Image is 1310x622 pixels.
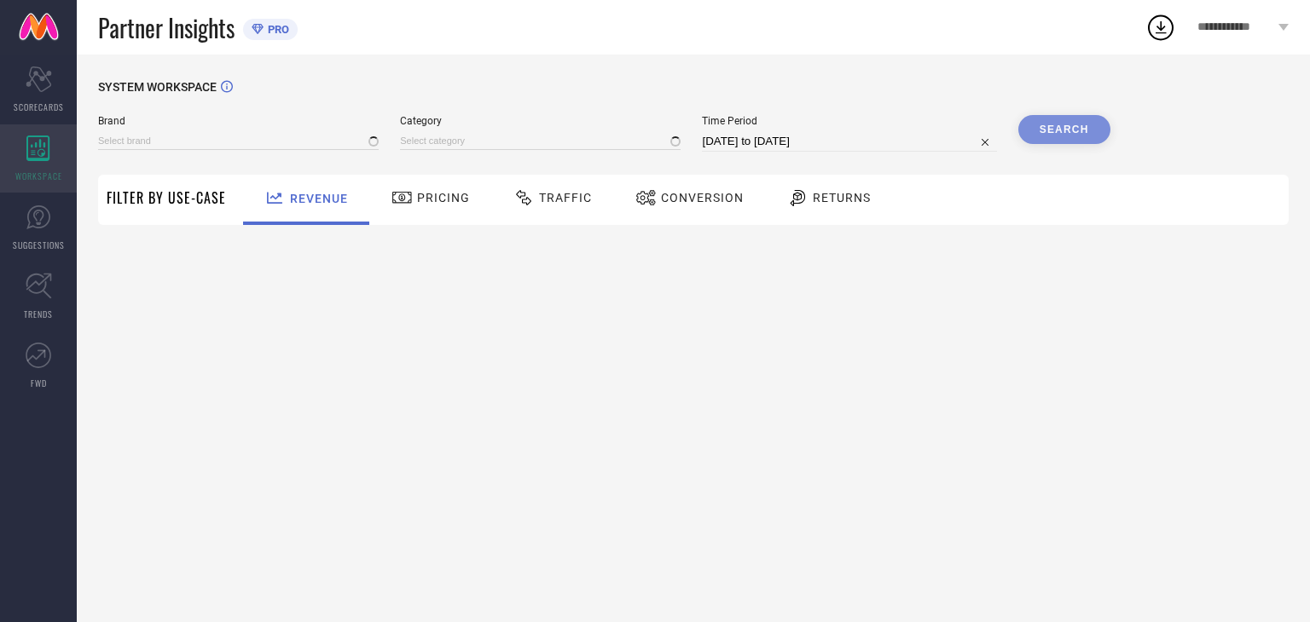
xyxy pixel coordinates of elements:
[98,80,217,94] span: SYSTEM WORKSPACE
[98,10,235,45] span: Partner Insights
[14,101,64,113] span: SCORECARDS
[264,23,289,36] span: PRO
[1145,12,1176,43] div: Open download list
[15,170,62,182] span: WORKSPACE
[813,191,871,204] span: Returns
[107,187,226,208] span: Filter By Use-Case
[31,377,47,389] span: FWD
[290,192,348,205] span: Revenue
[702,131,996,152] input: Select time period
[400,115,681,127] span: Category
[98,132,379,150] input: Select brand
[98,115,379,127] span: Brand
[13,239,65,251] span: SUGGESTIONS
[539,191,592,204] span: Traffic
[661,191,744,204] span: Conversion
[417,191,470,204] span: Pricing
[400,132,681,150] input: Select category
[24,308,53,320] span: TRENDS
[702,115,996,127] span: Time Period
